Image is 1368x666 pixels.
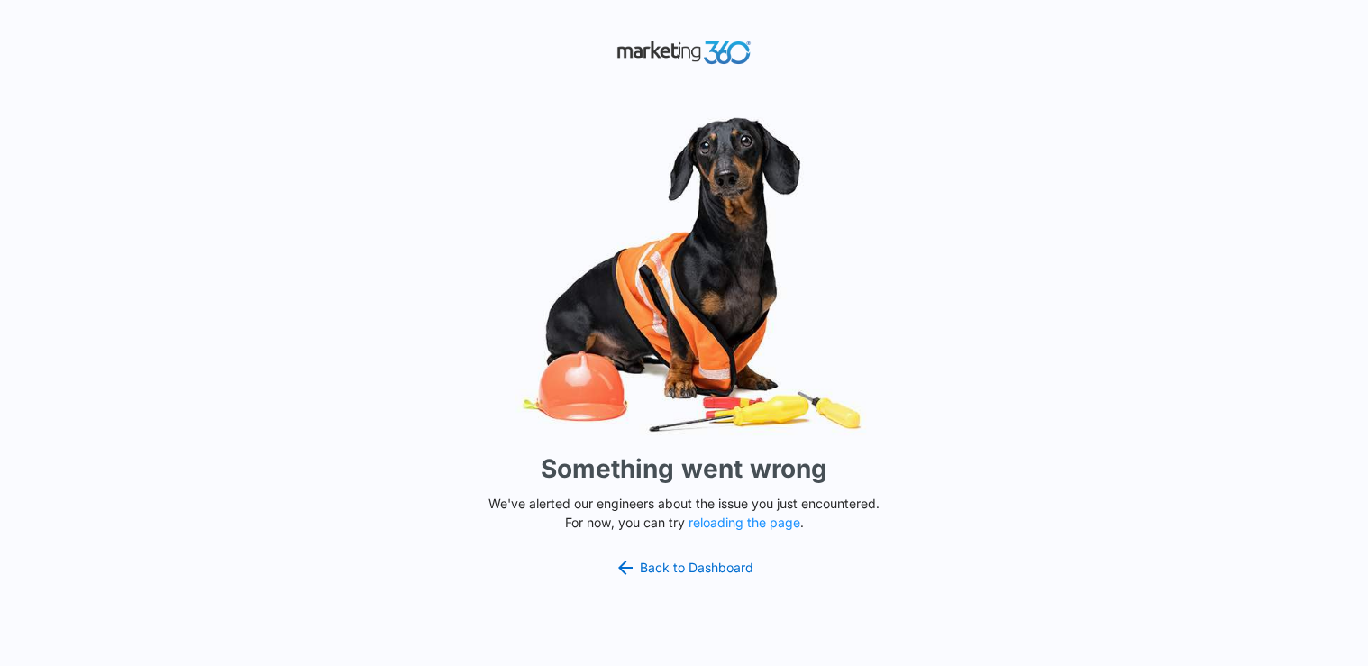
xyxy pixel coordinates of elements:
img: Marketing 360 Logo [616,37,752,68]
a: Back to Dashboard [615,557,753,579]
p: We've alerted our engineers about the issue you just encountered. For now, you can try . [481,494,887,532]
button: reloading the page [689,515,800,530]
img: Sad Dog [414,106,954,442]
h1: Something went wrong [541,450,827,488]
